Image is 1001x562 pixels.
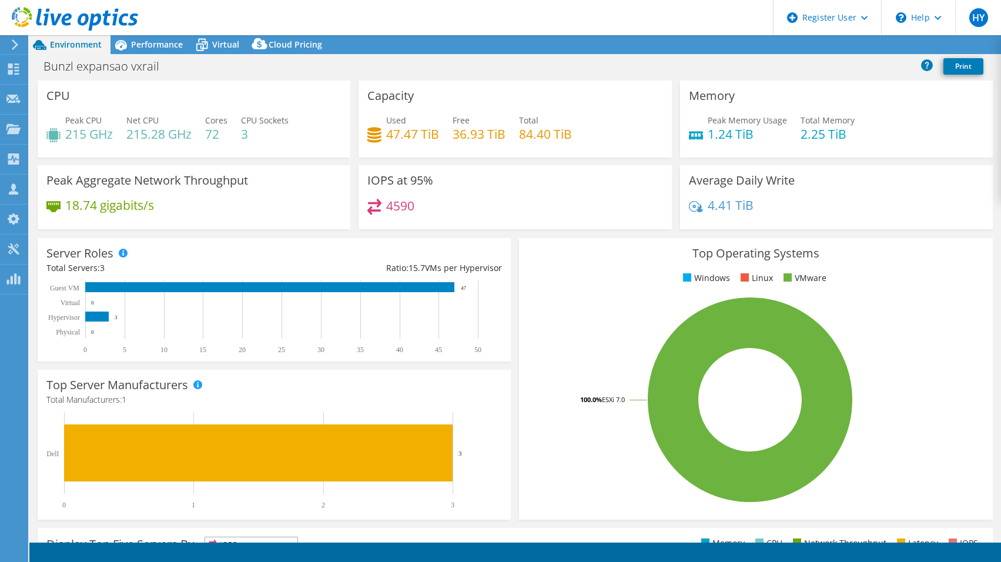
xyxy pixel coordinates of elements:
[946,537,978,550] li: IOPS
[205,128,227,140] h4: 72
[205,115,227,126] span: Cores
[698,537,745,550] li: Memory
[708,199,754,212] h4: 4.41 TiB
[91,300,94,306] text: 0
[317,346,324,354] text: 30
[126,115,159,126] span: Net CPU
[192,501,195,509] text: 1
[46,393,502,406] h4: Total Manufacturers:
[453,128,505,140] h4: 36.93 TiB
[396,346,403,354] text: 40
[896,12,906,23] svg: \n
[91,329,94,335] text: 0
[894,537,938,550] li: Latency
[100,262,105,273] span: 3
[969,8,988,27] span: HY
[357,346,364,354] text: 35
[322,501,325,509] text: 2
[123,346,126,354] text: 5
[708,128,787,140] h4: 1.24 TiB
[519,115,538,126] span: Total
[48,313,80,322] text: Hypervisor
[160,346,168,354] text: 10
[131,39,183,50] span: Performance
[409,262,425,273] span: 15.7
[46,247,113,260] h3: Server Roles
[241,128,289,140] h4: 3
[689,174,795,187] h3: Average Daily Write
[65,115,102,126] span: Peak CPU
[801,115,855,126] span: Total Memory
[474,346,481,354] text: 50
[115,315,118,320] text: 3
[451,501,454,509] text: 3
[367,174,433,187] h3: IOPS at 95%
[386,128,439,140] h4: 47.47 TiB
[122,394,126,405] span: 1
[46,174,248,187] h3: Peak Aggregate Network Throughput
[199,346,206,354] text: 15
[790,537,886,550] li: Network Throughput
[943,58,983,75] a: Print
[781,272,826,285] li: VMware
[46,89,70,102] h3: CPU
[61,299,81,307] text: Virtual
[580,395,602,404] tspan: 100.0%
[46,379,188,392] h3: Top Server Manufacturers
[212,39,239,50] span: Virtual
[50,284,79,292] text: Guest VM
[278,346,285,354] text: 25
[708,115,787,126] span: Peak Memory Usage
[528,247,983,260] h3: Top Operating Systems
[461,285,467,291] text: 47
[46,262,274,275] div: Total Servers:
[602,395,625,404] tspan: ESXi 7.0
[50,39,102,50] span: Environment
[453,115,470,126] span: Free
[239,346,246,354] text: 20
[519,128,572,140] h4: 84.40 TiB
[38,60,178,73] h1: Bunzl expansao vxrail
[458,450,462,457] text: 3
[205,537,297,551] span: IOPS
[241,115,289,126] span: CPU Sockets
[680,272,730,285] li: Windows
[738,272,773,285] li: Linux
[65,199,154,212] h4: 18.74 gigabits/s
[367,89,414,102] h3: Capacity
[83,346,87,354] text: 0
[689,89,735,102] h3: Memory
[46,450,59,458] text: Dell
[386,115,406,126] span: Used
[801,128,855,140] h4: 2.25 TiB
[65,128,113,140] h4: 215 GHz
[62,501,66,509] text: 0
[435,346,442,354] text: 45
[386,199,414,212] h4: 4590
[56,328,80,336] text: Physical
[126,128,192,140] h4: 215.28 GHz
[752,537,782,550] li: CPU
[274,262,503,275] div: Ratio: VMs per Hypervisor
[269,39,322,50] span: Cloud Pricing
